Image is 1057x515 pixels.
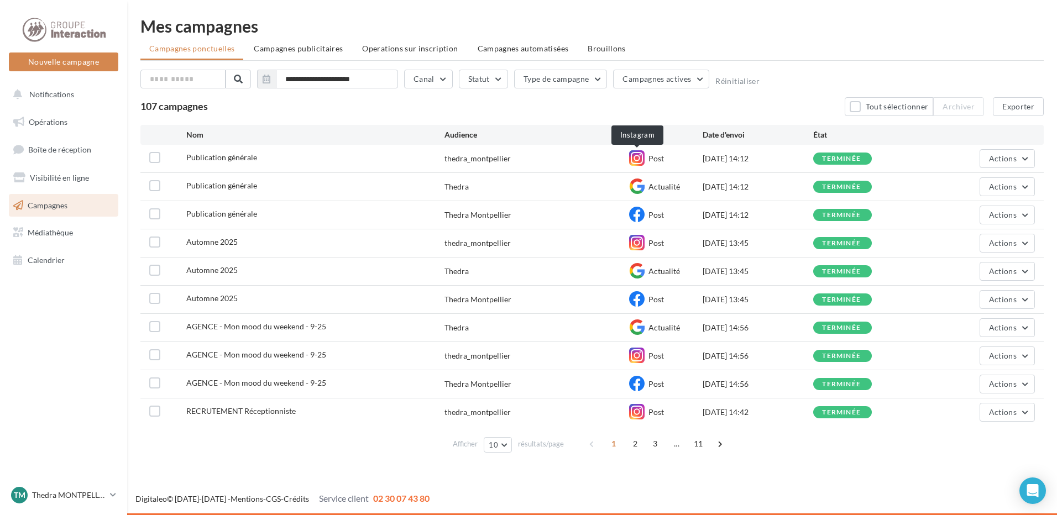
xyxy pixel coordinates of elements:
[648,266,680,276] span: Actualité
[613,70,709,88] button: Campagnes actives
[444,322,469,333] div: Thedra
[186,129,444,140] div: Nom
[7,138,121,161] a: Boîte de réception
[186,322,326,331] span: AGENCE - Mon mood du weekend - 9-25
[32,490,106,501] p: Thedra MONTPELLIER
[703,153,813,164] div: [DATE] 14:12
[478,44,569,53] span: Campagnes automatisées
[822,268,861,275] div: terminée
[993,97,1044,116] button: Exporter
[813,129,924,140] div: État
[514,70,608,88] button: Type de campagne
[703,238,813,249] div: [DATE] 13:45
[140,18,1044,34] div: Mes campagnes
[646,435,664,453] span: 3
[703,379,813,390] div: [DATE] 14:56
[648,323,680,332] span: Actualité
[453,439,478,449] span: Afficher
[703,407,813,418] div: [DATE] 14:42
[845,97,933,116] button: Tout sélectionner
[703,350,813,361] div: [DATE] 14:56
[362,44,458,53] span: Operations sur inscription
[622,74,691,83] span: Campagnes actives
[822,381,861,388] div: terminée
[648,407,664,417] span: Post
[703,209,813,220] div: [DATE] 14:12
[822,409,861,416] div: terminée
[266,494,281,503] a: CGS
[9,52,118,71] button: Nouvelle campagne
[822,240,861,247] div: terminée
[484,437,512,453] button: 10
[980,403,1035,422] button: Actions
[404,70,453,88] button: Canal
[1019,477,1046,504] div: Open Intercom Messenger
[689,435,708,453] span: 11
[186,378,326,387] span: AGENCE - Mon mood du weekend - 9-25
[29,90,74,99] span: Notifications
[980,149,1035,168] button: Actions
[989,154,1017,163] span: Actions
[186,153,257,162] span: Publication générale
[933,97,984,116] button: Archiver
[444,407,511,418] div: thedra_montpellier
[518,439,564,449] span: résultats/page
[703,266,813,277] div: [DATE] 13:45
[231,494,263,503] a: Mentions
[7,111,121,134] a: Opérations
[980,375,1035,393] button: Actions
[980,206,1035,224] button: Actions
[822,155,861,162] div: terminée
[9,485,118,506] a: TM Thedra MONTPELLIER
[444,238,511,249] div: thedra_montpellier
[140,100,208,112] span: 107 campagnes
[626,435,644,453] span: 2
[605,435,622,453] span: 1
[319,493,369,503] span: Service client
[444,181,469,192] div: Thedra
[30,173,89,182] span: Visibilité en ligne
[611,125,663,145] div: Instagram
[703,294,813,305] div: [DATE] 13:45
[284,494,309,503] a: Crédits
[989,379,1017,388] span: Actions
[135,494,167,503] a: Digitaleo
[989,351,1017,360] span: Actions
[7,249,121,272] a: Calendrier
[668,435,686,453] span: ...
[186,237,238,246] span: Automne 2025
[980,318,1035,337] button: Actions
[989,407,1017,417] span: Actions
[254,44,343,53] span: Campagnes publicitaires
[980,234,1035,253] button: Actions
[28,255,65,265] span: Calendrier
[980,346,1035,365] button: Actions
[648,295,664,304] span: Post
[648,182,680,191] span: Actualité
[444,350,511,361] div: thedra_montpellier
[186,209,257,218] span: Publication générale
[28,200,67,209] span: Campagnes
[444,379,511,390] div: Thedra Montpellier
[28,145,91,154] span: Boîte de réception
[373,493,430,503] span: 02 30 07 43 80
[444,153,511,164] div: thedra_montpellier
[822,353,861,360] div: terminée
[822,212,861,219] div: terminée
[703,322,813,333] div: [DATE] 14:56
[648,379,664,388] span: Post
[28,228,73,237] span: Médiathèque
[489,440,498,449] span: 10
[822,324,861,332] div: terminée
[822,296,861,303] div: terminée
[989,238,1017,248] span: Actions
[980,177,1035,196] button: Actions
[989,182,1017,191] span: Actions
[444,209,511,220] div: Thedra Montpellier
[703,129,813,140] div: Date d'envoi
[186,265,238,275] span: Automne 2025
[7,194,121,217] a: Campagnes
[29,117,67,127] span: Opérations
[989,323,1017,332] span: Actions
[980,290,1035,309] button: Actions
